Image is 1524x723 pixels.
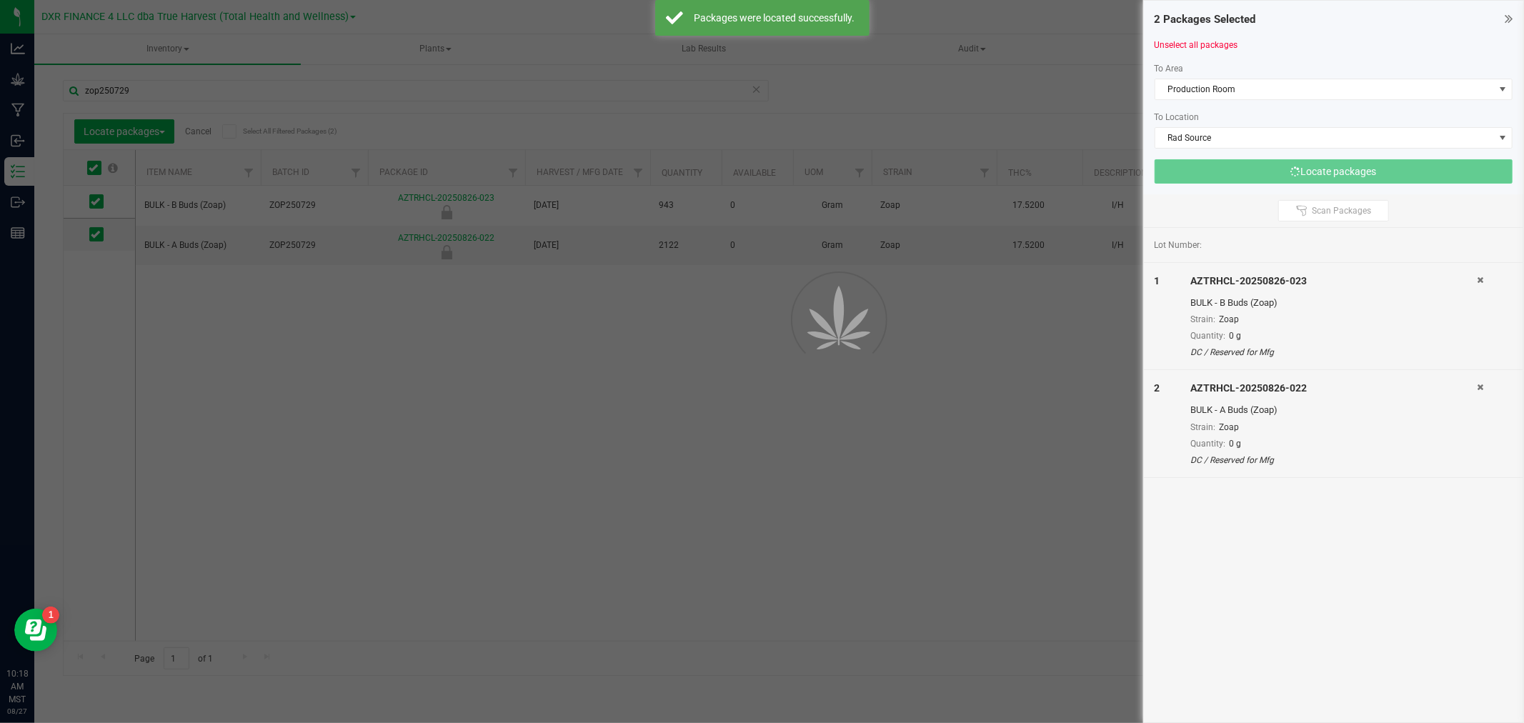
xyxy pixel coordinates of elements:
[1155,79,1494,99] span: Production Room
[1190,296,1477,310] div: BULK - B Buds (Zoap)
[1190,422,1215,432] span: Strain:
[1278,200,1389,221] button: Scan Packages
[1190,314,1215,324] span: Strain:
[1190,454,1477,467] div: DC / Reserved for Mfg
[1155,159,1513,184] button: Locate packages
[14,609,57,652] iframe: Resource center
[1155,64,1184,74] span: To Area
[1219,314,1239,324] span: Zoap
[1190,331,1225,341] span: Quantity:
[1312,205,1371,216] span: Scan Packages
[1155,40,1238,50] a: Unselect all packages
[691,11,859,25] div: Packages were located successfully.
[1155,128,1494,148] span: Rad Source
[1155,382,1160,394] span: 2
[1229,331,1241,341] span: 0 g
[1155,239,1202,251] span: Lot Number:
[1190,346,1477,359] div: DC / Reserved for Mfg
[42,607,59,624] iframe: Resource center unread badge
[1229,439,1241,449] span: 0 g
[1219,422,1239,432] span: Zoap
[1190,274,1477,289] div: AZTRHCL-20250826-023
[1190,403,1477,417] div: BULK - A Buds (Zoap)
[1155,275,1160,286] span: 1
[1190,381,1477,396] div: AZTRHCL-20250826-022
[1190,439,1225,449] span: Quantity:
[1155,112,1200,122] span: To Location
